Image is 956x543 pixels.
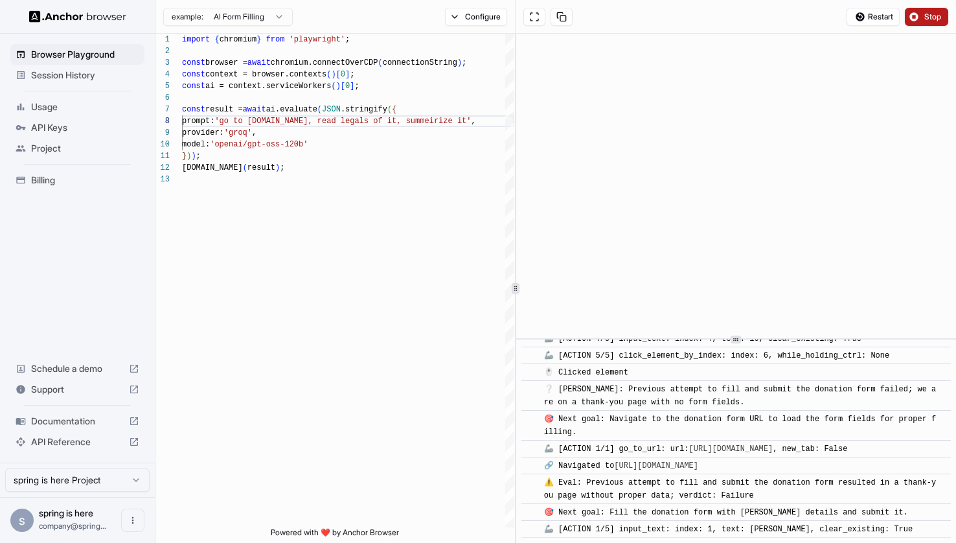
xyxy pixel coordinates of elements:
div: 4 [155,69,170,80]
div: 10 [155,139,170,150]
span: ) [187,152,191,161]
span: ) [191,152,196,161]
span: const [182,70,205,79]
span: Powered with ❤️ by Anchor Browser [271,527,399,543]
span: ; [354,82,359,91]
span: ​ [528,506,534,519]
div: 8 [155,115,170,127]
span: ( [317,105,322,114]
span: ​ [528,443,534,456]
span: context = browser.contexts [205,70,326,79]
span: ] [350,82,354,91]
span: const [182,58,205,67]
span: ) [275,163,280,172]
div: Support [10,379,144,400]
span: 🖱️ Clicked element [544,368,628,377]
span: ( [326,70,331,79]
div: 6 [155,92,170,104]
span: ai = context.serviceWorkers [205,82,331,91]
span: 'openai/gpt-oss-120b' [210,140,308,149]
span: API Keys [31,121,139,134]
div: Billing [10,170,144,191]
span: import [182,35,210,44]
span: result [247,163,275,172]
a: [URL][DOMAIN_NAME] [689,445,773,454]
span: const [182,105,205,114]
div: 3 [155,57,170,69]
span: 0 [345,82,350,91]
span: company@spring.new [39,521,106,531]
span: Billing [31,174,139,187]
span: ; [345,35,350,44]
span: ( [331,82,336,91]
span: 🔗 Navigated to [544,461,703,470]
span: t' [462,117,471,126]
span: 'playwright' [290,35,345,44]
span: ​ [528,413,534,426]
div: 2 [155,45,170,57]
div: Usage [10,97,144,117]
span: 'groq' [224,128,252,137]
span: ⚠️ Eval: Previous attempt to fill and submit the donation form resulted in a thank-you page witho... [544,478,937,500]
span: ; [280,163,284,172]
span: 🎯 Next goal: Navigate to the donation form URL to load the form fields for proper filling. [544,415,937,437]
span: browser = [205,58,247,67]
span: ​ [528,523,534,536]
span: result = [205,105,243,114]
span: .stringify [341,105,387,114]
span: await [247,58,271,67]
span: { [392,105,396,114]
span: Schedule a demo [31,362,124,375]
div: Documentation [10,411,144,432]
span: ai.evaluate [266,105,317,114]
span: from [266,35,285,44]
div: Session History [10,65,144,86]
span: ( [243,163,247,172]
span: ( [387,105,392,114]
div: API Keys [10,117,144,138]
div: 12 [155,162,170,174]
span: [ [341,82,345,91]
span: await [243,105,266,114]
span: { [214,35,219,44]
span: JSON [322,105,341,114]
span: chromium.connectOverCDP [271,58,378,67]
button: Open menu [121,509,144,532]
span: [DOMAIN_NAME] [182,163,243,172]
span: 🦾 [ACTION 5/5] click_element_by_index: index: 6, while_holding_ctrl: None [544,351,889,360]
div: 13 [155,174,170,185]
span: Usage [31,100,139,113]
button: Open in full screen [523,8,545,26]
button: Configure [445,8,508,26]
span: ​ [528,383,534,396]
button: Restart [847,8,900,26]
span: provider: [182,128,224,137]
span: chromium [220,35,257,44]
span: ​ [528,459,534,472]
span: ; [196,152,201,161]
span: Project [31,142,139,155]
span: API Reference [31,435,124,448]
span: } [256,35,261,44]
span: ​ [528,366,534,379]
span: 🦾 [ACTION 1/5] input_text: index: 1, text: [PERSON_NAME], clear_existing: True [544,525,913,534]
div: s [10,509,34,532]
span: ] [345,70,350,79]
span: ; [462,58,466,67]
span: Stop [924,12,942,22]
div: 5 [155,80,170,92]
div: Schedule a demo [10,358,144,379]
span: Documentation [31,415,124,428]
div: Project [10,138,144,159]
div: Browser Playground [10,44,144,65]
span: , [472,117,476,126]
span: Support [31,383,124,396]
button: Stop [905,8,948,26]
div: 9 [155,127,170,139]
span: Restart [868,12,893,22]
span: ​ [528,349,534,362]
span: , [252,128,256,137]
span: ) [336,82,341,91]
span: 'go to [DOMAIN_NAME], read legals of it, summeirize i [214,117,462,126]
span: model: [182,140,210,149]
